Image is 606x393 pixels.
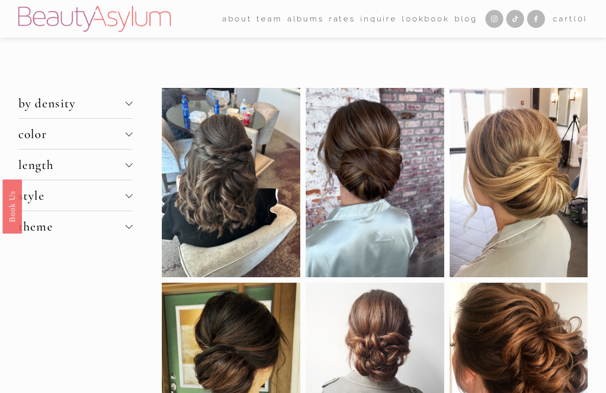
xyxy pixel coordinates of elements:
[257,11,282,27] a: folder dropdown
[222,12,252,26] span: about
[18,157,126,172] span: length
[18,180,133,211] button: style
[329,11,355,27] a: Rates
[2,179,22,233] a: Book Us
[18,6,171,32] img: Beauty Asylum | Bridal Hair &amp; Makeup Charlotte &amp; Atlanta
[18,219,126,234] span: theme
[18,188,126,203] span: style
[18,150,133,180] button: length
[506,10,524,28] a: TikTok
[18,119,133,149] button: color
[222,11,252,27] a: folder dropdown
[578,14,584,23] span: 0
[553,12,588,26] a: 0 items in cart
[402,11,450,27] a: Lookbook
[485,10,503,28] a: Instagram
[18,211,133,241] button: theme
[18,126,126,142] span: color
[287,11,324,27] a: albums
[18,88,133,118] button: by density
[18,95,126,111] span: by density
[455,11,478,27] a: Blog
[257,12,282,26] span: team
[360,11,397,27] a: Inquire
[527,10,545,28] a: Facebook
[574,14,588,23] span: ( )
